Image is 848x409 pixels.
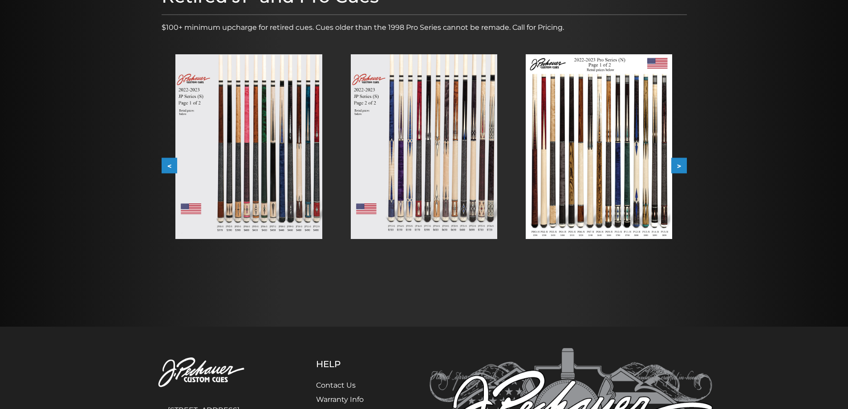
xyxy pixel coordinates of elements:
[316,359,385,369] h5: Help
[162,158,687,174] div: Carousel Navigation
[671,158,687,174] button: >
[162,22,687,33] p: $100+ minimum upcharge for retired cues. Cues older than the 1998 Pro Series cannot be remade. Ca...
[136,348,272,397] img: Pechauer Custom Cues
[316,395,364,404] a: Warranty Info
[162,158,177,174] button: <
[316,381,356,389] a: Contact Us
